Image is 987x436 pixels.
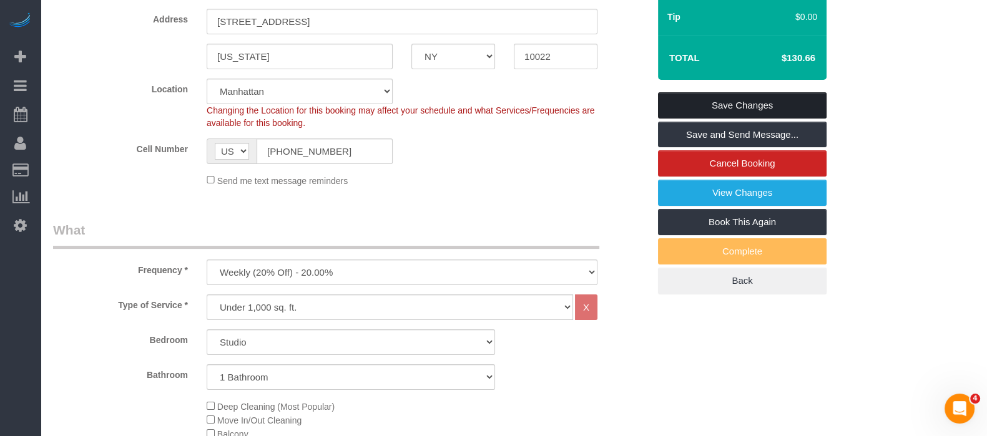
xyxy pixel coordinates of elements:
[658,92,827,119] a: Save Changes
[945,394,975,424] iframe: Intercom live chat
[44,9,197,26] label: Address
[217,402,335,412] span: Deep Cleaning (Most Popular)
[658,180,827,206] a: View Changes
[667,11,680,23] label: Tip
[658,209,827,235] a: Book This Again
[217,415,302,425] span: Move In/Out Cleaning
[7,12,32,30] img: Automaid Logo
[257,138,393,164] input: Cell Number
[44,364,197,381] label: Bathroom
[44,329,197,346] label: Bedroom
[780,11,818,23] div: $0.00
[44,259,197,276] label: Frequency *
[44,138,197,155] label: Cell Number
[217,175,348,185] span: Send me text message reminders
[514,44,597,69] input: Zip Code
[53,221,599,249] legend: What
[44,79,197,95] label: Location
[207,44,393,69] input: City
[669,52,700,63] strong: Total
[207,105,595,128] span: Changing the Location for this booking may affect your schedule and what Services/Frequencies are...
[44,294,197,311] label: Type of Service *
[658,122,827,148] a: Save and Send Message...
[658,150,827,177] a: Cancel Booking
[744,53,815,64] h4: $130.66
[658,268,827,294] a: Back
[970,394,980,404] span: 4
